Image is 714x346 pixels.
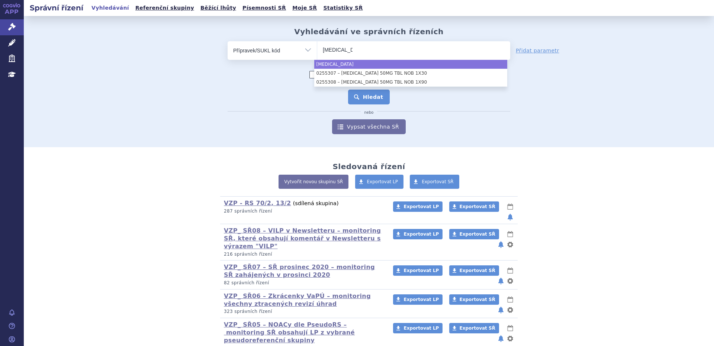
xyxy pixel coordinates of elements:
[224,280,383,286] p: 82 správních řízení
[506,295,514,304] button: lhůty
[506,230,514,239] button: lhůty
[348,90,390,104] button: Hledat
[224,251,383,258] p: 216 správních řízení
[497,305,505,314] button: notifikace
[224,292,371,307] a: VZP_ SŘ06 – Zkrácenky VaPÚ – monitoring všechny ztracených revizí úhrad
[506,305,514,314] button: nastavení
[449,265,499,276] a: Exportovat SŘ
[294,27,444,36] h2: Vyhledávání ve správních řízeních
[449,323,499,333] a: Exportovat SŘ
[89,3,131,13] a: Vyhledávání
[497,277,505,285] button: notifikace
[355,175,404,189] a: Exportovat LP
[321,3,365,13] a: Statistiky SŘ
[332,162,405,171] h2: Sledovaná řízení
[506,240,514,249] button: nastavení
[506,202,514,211] button: lhůty
[422,179,454,184] span: Exportovat SŘ
[449,294,499,305] a: Exportovat SŘ
[460,232,495,237] span: Exportovat SŘ
[460,326,495,331] span: Exportovat SŘ
[224,308,383,315] p: 323 správních řízení
[393,265,443,276] a: Exportovat LP
[393,201,443,212] a: Exportovat LP
[332,119,406,134] a: Vypsat všechna SŘ
[403,268,439,273] span: Exportovat LP
[293,200,339,206] span: (sdílená skupina)
[449,201,499,212] a: Exportovat SŘ
[403,297,439,302] span: Exportovat LP
[497,334,505,343] button: notifikace
[290,3,319,13] a: Moje SŘ
[460,204,495,209] span: Exportovat SŘ
[198,3,238,13] a: Běžící lhůty
[314,78,507,87] li: 0255308 – [MEDICAL_DATA] 50MG TBL NOB 1X90
[497,240,505,249] button: notifikace
[506,266,514,275] button: lhůty
[460,297,495,302] span: Exportovat SŘ
[24,3,89,13] h2: Správní řízení
[224,263,375,278] a: VZP_ SŘ07 – SŘ prosinec 2020 – monitoring SŘ zahájených v prosinci 2020
[224,208,383,214] p: 287 správních řízení
[506,324,514,333] button: lhůty
[309,71,428,78] label: Zahrnout [DEMOGRAPHIC_DATA] přípravky
[367,179,398,184] span: Exportovat LP
[393,294,443,305] a: Exportovat LP
[506,213,514,221] button: notifikace
[393,323,443,333] a: Exportovat LP
[403,204,439,209] span: Exportovat LP
[314,69,507,78] li: 0255307 – [MEDICAL_DATA] 50MG TBL NOB 1X30
[240,3,288,13] a: Písemnosti SŘ
[224,227,381,250] a: VZP_ SŘ08 – VILP v Newsletteru – monitoring SŘ, které obsahují komentář v Newsletteru s výrazem "...
[449,229,499,239] a: Exportovat SŘ
[133,3,196,13] a: Referenční skupiny
[460,268,495,273] span: Exportovat SŘ
[279,175,348,189] a: Vytvořit novou skupinu SŘ
[224,321,355,344] a: VZP_ SŘ05 – NOACy dle PseudoRS – monitoring SŘ obsahují LP z vybrané pseudoreferenční skupiny
[516,47,559,54] a: Přidat parametr
[506,334,514,343] button: nastavení
[410,175,459,189] a: Exportovat SŘ
[393,229,443,239] a: Exportovat LP
[403,326,439,331] span: Exportovat LP
[314,60,507,69] li: [MEDICAL_DATA]
[361,110,377,115] i: nebo
[506,277,514,285] button: nastavení
[403,232,439,237] span: Exportovat LP
[224,200,291,207] a: VZP - RS 70/2, 13/2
